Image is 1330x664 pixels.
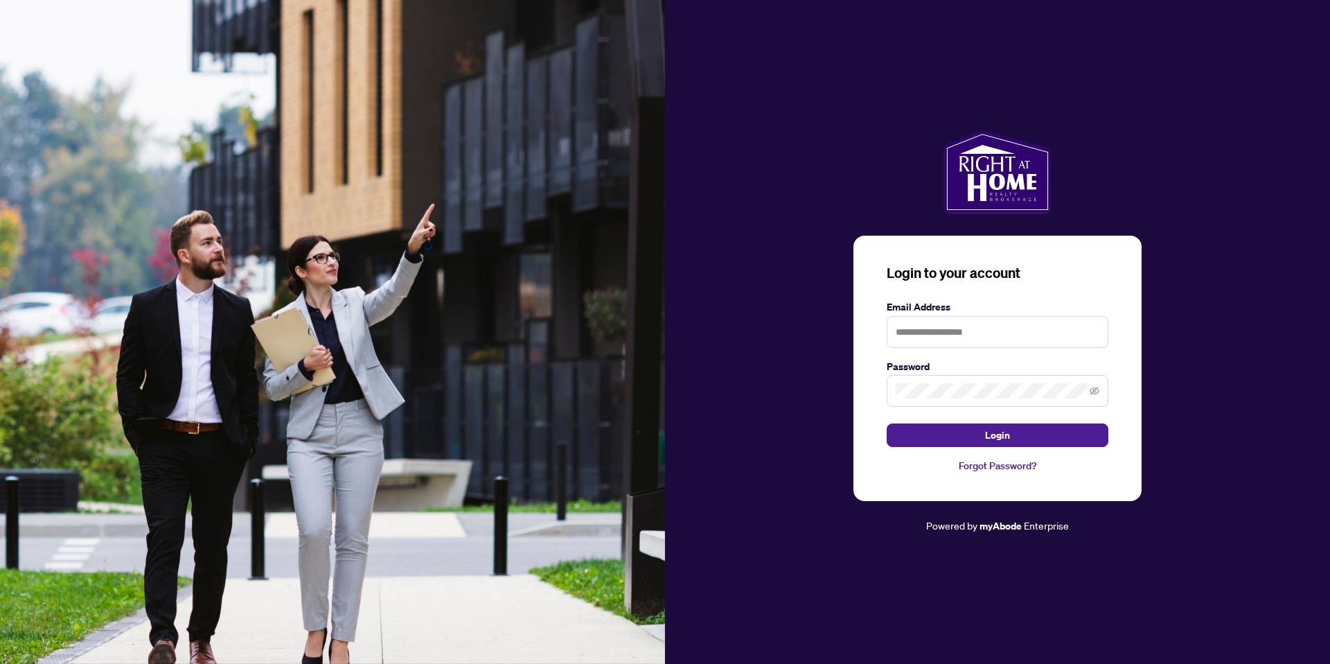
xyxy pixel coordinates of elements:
label: Email Address [887,299,1108,315]
span: eye-invisible [1090,386,1099,396]
button: Login [887,423,1108,447]
label: Password [887,359,1108,374]
a: myAbode [979,518,1022,534]
a: Forgot Password? [887,458,1108,473]
img: ma-logo [943,130,1051,213]
span: Powered by [926,519,977,532]
h3: Login to your account [887,263,1108,283]
span: Enterprise [1024,519,1069,532]
span: Login [985,424,1010,446]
